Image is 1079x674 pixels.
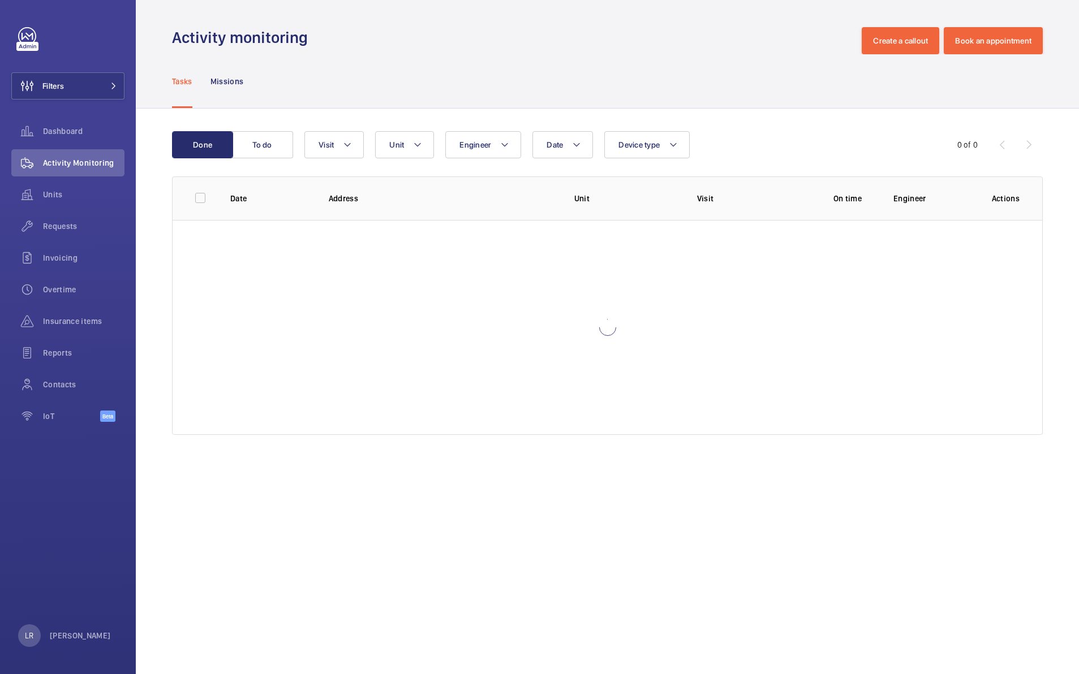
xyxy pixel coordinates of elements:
[11,72,124,100] button: Filters
[43,316,124,327] span: Insurance items
[375,131,434,158] button: Unit
[25,630,33,641] p: LR
[618,140,660,149] span: Device type
[957,139,978,150] div: 0 of 0
[329,193,556,204] p: Address
[172,131,233,158] button: Done
[43,411,100,422] span: IoT
[862,27,939,54] button: Create a callout
[210,76,244,87] p: Missions
[100,411,115,422] span: Beta
[319,140,334,149] span: Visit
[43,221,124,232] span: Requests
[893,193,974,204] p: Engineer
[50,630,111,641] p: [PERSON_NAME]
[43,347,124,358] span: Reports
[43,126,124,137] span: Dashboard
[697,193,802,204] p: Visit
[172,76,192,87] p: Tasks
[42,80,64,92] span: Filters
[43,189,124,200] span: Units
[232,131,293,158] button: To do
[172,27,315,48] h1: Activity monitoring
[43,252,124,263] span: Invoicing
[992,193,1020,204] p: Actions
[820,193,875,204] p: On time
[43,284,124,295] span: Overtime
[230,193,311,204] p: Date
[445,131,521,158] button: Engineer
[304,131,364,158] button: Visit
[532,131,593,158] button: Date
[43,157,124,168] span: Activity Monitoring
[389,140,404,149] span: Unit
[944,27,1043,54] button: Book an appointment
[574,193,679,204] p: Unit
[604,131,690,158] button: Device type
[547,140,563,149] span: Date
[459,140,491,149] span: Engineer
[43,379,124,390] span: Contacts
